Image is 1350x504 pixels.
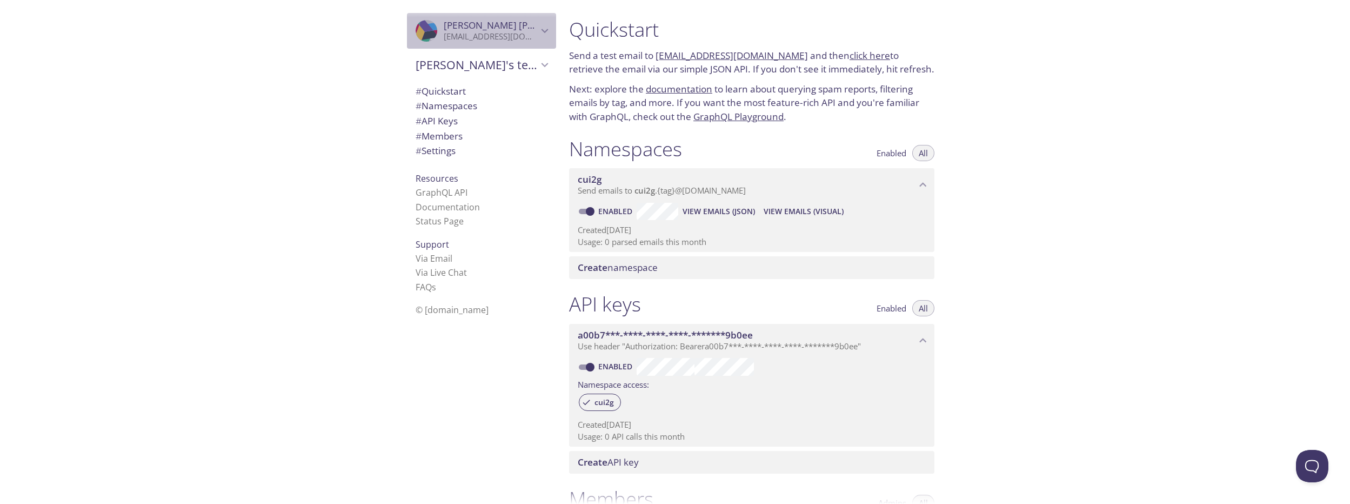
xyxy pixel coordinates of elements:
button: Enabled [870,145,913,161]
span: Support [416,238,449,250]
div: cui2g namespace [569,168,934,202]
a: Via Live Chat [416,267,467,278]
div: Members [407,129,556,144]
span: API key [578,456,639,468]
p: Created [DATE] [578,419,926,430]
div: Hugo's team [407,51,556,79]
h1: API keys [569,292,641,316]
p: Send a test email to and then to retrieve the email via our simple JSON API. If you don't see it ... [569,49,934,76]
a: GraphQL Playground [693,110,784,123]
a: click here [850,49,890,62]
span: Resources [416,173,458,184]
a: GraphQL API [416,187,467,198]
div: Hugo Fagundes [407,13,556,49]
div: Create API Key [569,451,934,474]
a: Via Email [416,253,452,264]
span: namespace [578,261,658,274]
button: All [912,300,934,316]
h1: Quickstart [569,17,934,42]
a: Documentation [416,201,480,213]
div: Namespaces [407,98,556,114]
span: View Emails (Visual) [764,205,844,218]
span: s [432,281,436,293]
a: documentation [646,83,712,95]
div: Create namespace [569,256,934,279]
h1: Namespaces [569,137,682,161]
div: Quickstart [407,84,556,99]
span: Quickstart [416,85,466,97]
span: Create [578,261,607,274]
a: Enabled [597,361,637,372]
span: Namespaces [416,100,477,112]
span: API Keys [416,115,458,127]
span: [PERSON_NAME] [PERSON_NAME] [444,19,592,31]
span: cui2g [588,397,620,407]
span: # [416,115,422,127]
p: [EMAIL_ADDRESS][DOMAIN_NAME] [444,31,538,42]
div: API Keys [407,114,556,129]
span: Settings [416,144,456,157]
button: Enabled [870,300,913,316]
p: Next: explore the to learn about querying spam reports, filtering emails by tag, and more. If you... [569,82,934,124]
span: # [416,85,422,97]
iframe: Help Scout Beacon - Open [1296,450,1328,482]
div: Team Settings [407,143,556,158]
a: [EMAIL_ADDRESS][DOMAIN_NAME] [656,49,808,62]
span: View Emails (JSON) [683,205,755,218]
span: cui2g [578,173,602,185]
span: Send emails to . {tag} @[DOMAIN_NAME] [578,185,746,196]
span: © [DOMAIN_NAME] [416,304,489,316]
span: # [416,100,422,112]
p: Usage: 0 API calls this month [578,431,926,442]
p: Usage: 0 parsed emails this month [578,236,926,248]
p: Created [DATE] [578,224,926,236]
span: [PERSON_NAME]'s team [416,57,538,72]
button: All [912,145,934,161]
button: View Emails (JSON) [678,203,759,220]
a: Enabled [597,206,637,216]
span: Members [416,130,463,142]
label: Namespace access: [578,376,649,392]
span: # [416,130,422,142]
div: cui2g [579,394,621,411]
span: cui2g [634,185,655,196]
span: # [416,144,422,157]
a: FAQ [416,281,436,293]
span: Create [578,456,607,468]
a: Status Page [416,215,464,227]
button: View Emails (Visual) [759,203,848,220]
